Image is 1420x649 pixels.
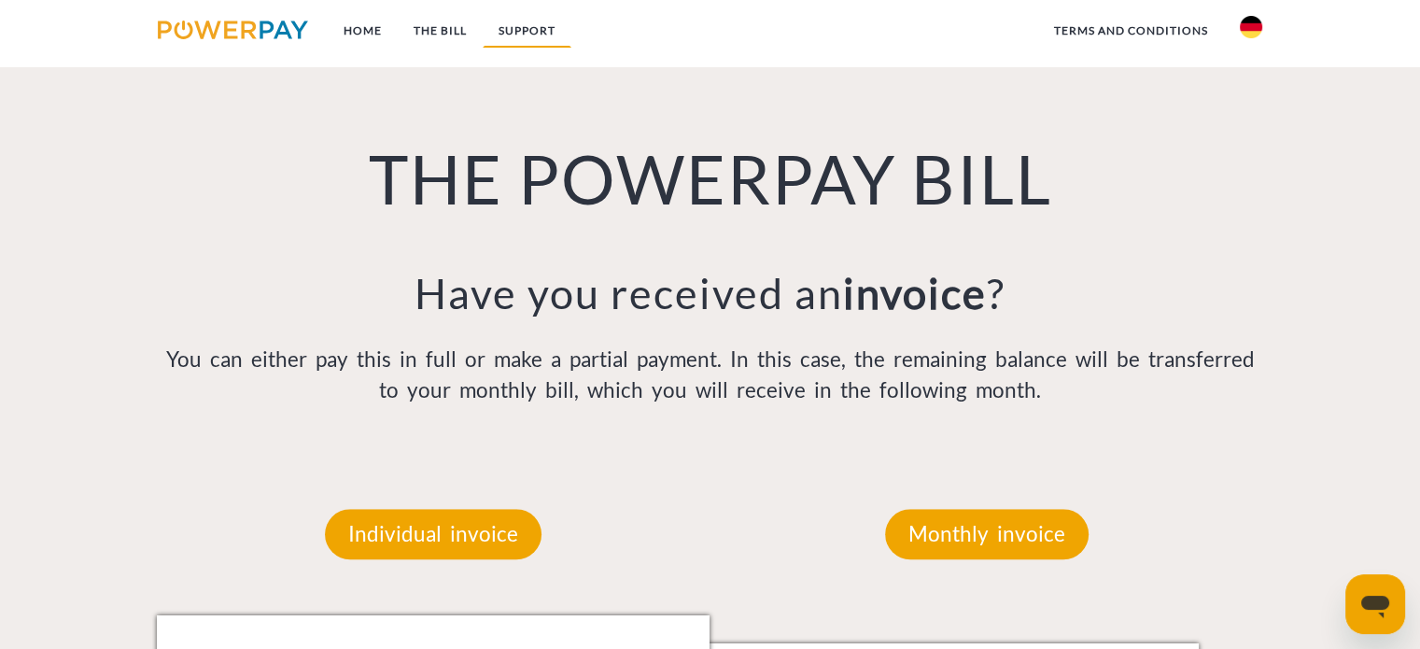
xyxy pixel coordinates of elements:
font: Home [344,23,382,37]
font: Individual invoice [348,521,518,546]
font: ? [987,268,1005,318]
a: Home [328,14,398,48]
a: SUPPORT [483,14,571,48]
img: de [1240,16,1262,38]
font: THE POWERPAY BILL [368,138,1051,219]
font: Monthly invoice [908,521,1065,546]
font: THE BILL [414,23,467,37]
img: logo-powerpay.svg [158,21,308,39]
font: invoice [843,268,987,318]
a: THE BILL [398,14,483,48]
font: SUPPORT [499,23,555,37]
font: terms and conditions [1054,23,1208,37]
iframe: Button to launch messaging window, conversation in progress [1345,574,1405,634]
font: Have you received an [415,268,843,318]
font: You can either pay this in full or make a partial payment. In this case, the remaining balance wi... [165,346,1254,403]
a: terms and conditions [1038,14,1224,48]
